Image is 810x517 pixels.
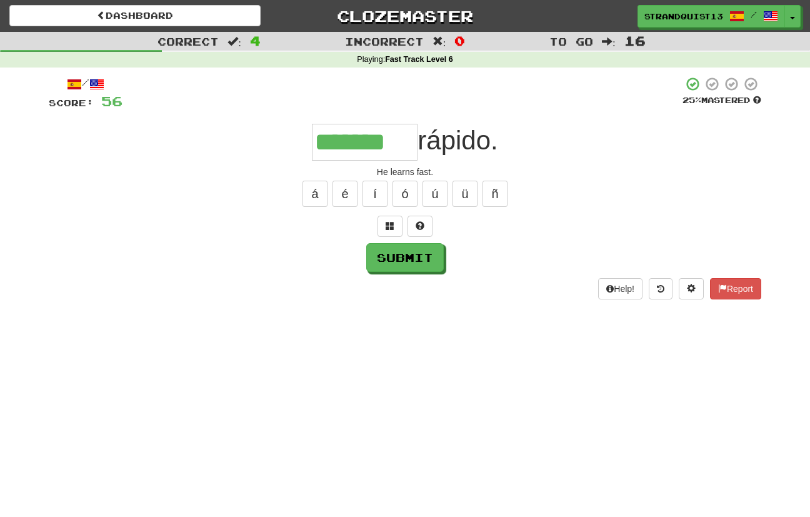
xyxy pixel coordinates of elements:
span: To go [549,35,593,48]
span: 25 % [682,95,701,105]
button: Switch sentence to multiple choice alt+p [377,216,402,237]
span: : [227,36,241,47]
button: ú [422,181,447,207]
a: Dashboard [9,5,261,26]
button: Single letter hint - you only get 1 per sentence and score half the points! alt+h [407,216,432,237]
span: : [602,36,616,47]
button: Round history (alt+y) [649,278,672,299]
span: Incorrect [345,35,424,48]
button: Submit [366,243,444,272]
button: Report [710,278,761,299]
button: ñ [482,181,507,207]
span: 16 [624,33,646,48]
a: Clozemaster [279,5,531,27]
div: He learns fast. [49,166,761,178]
span: rápido. [417,126,497,155]
a: Strandquist13 / [637,5,785,28]
span: 0 [454,33,465,48]
span: 56 [101,93,122,109]
span: / [751,10,757,19]
strong: Fast Track Level 6 [385,55,453,64]
span: Correct [157,35,219,48]
span: Strandquist13 [644,11,723,22]
button: á [302,181,327,207]
div: Mastered [682,95,761,106]
span: 4 [250,33,261,48]
button: ü [452,181,477,207]
button: Help! [598,278,642,299]
div: / [49,76,122,92]
span: Score: [49,98,94,108]
button: ó [392,181,417,207]
span: : [432,36,446,47]
button: é [332,181,357,207]
button: í [362,181,387,207]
